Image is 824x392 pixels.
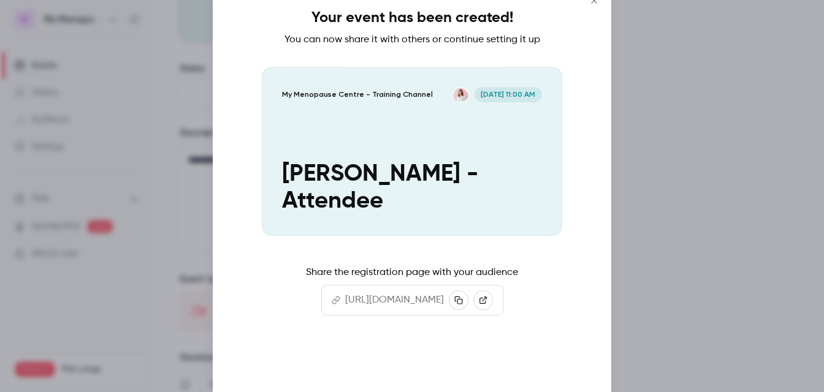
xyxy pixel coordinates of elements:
button: Continue [351,355,473,384]
p: [PERSON_NAME] - Attendee [282,161,542,216]
img: Dr Clare Spencer [453,87,468,102]
p: My Menopause Centre - Training Channel [282,89,433,100]
p: Share the registration page with your audience [306,265,518,280]
span: [DATE] 11:00 AM [475,87,542,102]
p: [URL][DOMAIN_NAME] [345,293,444,307]
h1: Your event has been created! [311,8,513,28]
p: You can now share it with others or continue setting it up [284,32,540,47]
